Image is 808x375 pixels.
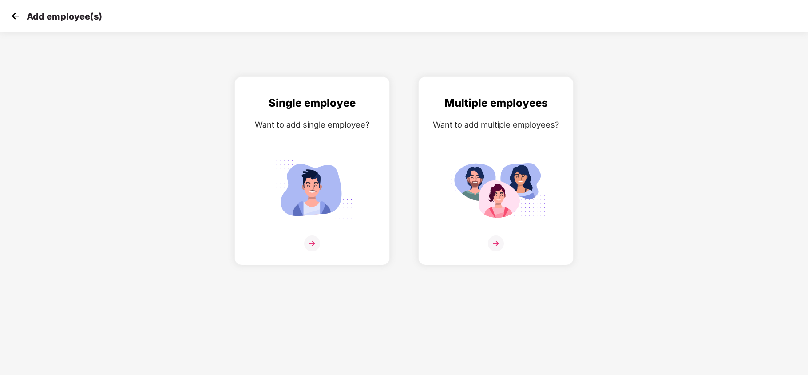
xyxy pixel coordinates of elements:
[27,11,102,22] p: Add employee(s)
[244,118,380,131] div: Want to add single employee?
[262,155,362,224] img: svg+xml;base64,PHN2ZyB4bWxucz0iaHR0cDovL3d3dy53My5vcmcvMjAwMC9zdmciIGlkPSJTaW5nbGVfZW1wbG95ZWUiIH...
[428,95,564,112] div: Multiple employees
[428,118,564,131] div: Want to add multiple employees?
[9,9,22,23] img: svg+xml;base64,PHN2ZyB4bWxucz0iaHR0cDovL3d3dy53My5vcmcvMjAwMC9zdmciIHdpZHRoPSIzMCIgaGVpZ2h0PSIzMC...
[304,235,320,251] img: svg+xml;base64,PHN2ZyB4bWxucz0iaHR0cDovL3d3dy53My5vcmcvMjAwMC9zdmciIHdpZHRoPSIzNiIgaGVpZ2h0PSIzNi...
[446,155,546,224] img: svg+xml;base64,PHN2ZyB4bWxucz0iaHR0cDovL3d3dy53My5vcmcvMjAwMC9zdmciIGlkPSJNdWx0aXBsZV9lbXBsb3llZS...
[488,235,504,251] img: svg+xml;base64,PHN2ZyB4bWxucz0iaHR0cDovL3d3dy53My5vcmcvMjAwMC9zdmciIHdpZHRoPSIzNiIgaGVpZ2h0PSIzNi...
[244,95,380,112] div: Single employee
